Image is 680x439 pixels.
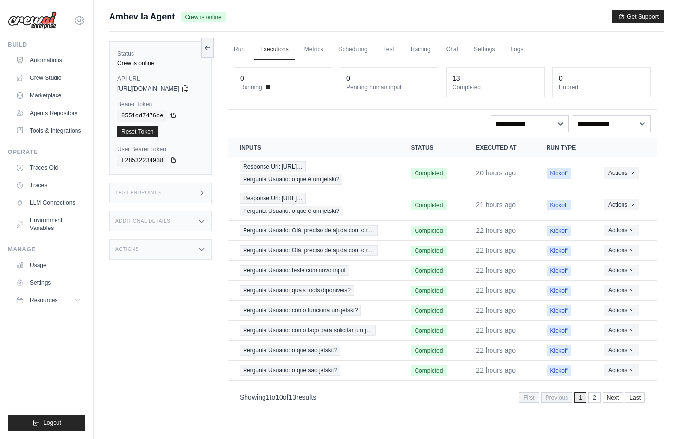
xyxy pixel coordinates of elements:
span: 1 [266,393,270,401]
a: Next [603,392,623,403]
span: Pergunta Usuario: Olá, preciso de ajuda com o r… [240,245,378,256]
a: Run [228,39,250,60]
a: View execution details for Response Url [240,193,387,216]
button: Actions for execution [604,364,639,376]
dt: Pending human input [346,83,432,91]
h3: Additional Details [115,218,170,224]
button: Actions for execution [604,285,639,296]
time: September 30, 2025 at 16:23 GMT-3 [476,227,516,234]
span: Pergunta Usuario: como funciona um jetski? [240,305,361,316]
span: 13 [288,393,296,401]
div: 0 [559,74,563,83]
label: User Bearer Token [117,145,204,153]
span: Kickoff [547,168,572,179]
span: Completed [411,365,447,376]
span: Pergunta Usuario: o que sao jetski:? [240,365,340,376]
a: LLM Connections [12,195,85,210]
span: Ambev Ia Agent [109,10,175,23]
span: Running [240,83,262,91]
th: Executed at [464,138,534,157]
a: Settings [12,275,85,290]
time: September 30, 2025 at 18:06 GMT-3 [476,169,516,177]
a: Traces Old [12,160,85,175]
div: 0 [240,74,244,83]
div: 13 [453,74,460,83]
a: View execution details for Pergunta Usuario [240,245,387,256]
button: Get Support [612,10,664,23]
h3: Actions [115,247,139,252]
button: Actions for execution [604,225,639,236]
a: View execution details for Pergunta Usuario [240,285,387,296]
span: Previous [541,392,573,403]
img: Logo [8,11,57,30]
div: Crew is online [117,59,204,67]
button: Actions for execution [604,199,639,210]
a: Reset Token [117,126,158,137]
a: View execution details for Pergunta Usuario [240,225,387,236]
label: Bearer Token [117,100,204,108]
a: Crew Studio [12,70,85,86]
span: Logout [43,419,61,427]
span: Kickoff [547,286,572,296]
a: Chat [440,39,464,60]
div: Manage [8,246,85,253]
span: Completed [411,325,447,336]
span: Completed [411,345,447,356]
button: Actions for execution [604,167,639,179]
time: September 30, 2025 at 15:57 GMT-3 [476,326,516,334]
a: View execution details for Pergunta Usuario [240,365,387,376]
span: Crew is online [181,12,225,22]
a: Usage [12,257,85,273]
code: 8551cd7476ce [117,110,167,122]
a: Automations [12,53,85,68]
span: Completed [411,168,447,179]
button: Logout [8,415,85,431]
span: Pergunta Usuario: teste com novo input [240,265,349,276]
time: September 30, 2025 at 15:54 GMT-3 [476,346,516,354]
time: September 30, 2025 at 15:59 GMT-3 [476,306,516,314]
span: Pergunta Usuario: Olá, preciso de ajuda com o r… [240,225,378,236]
span: Kickoff [547,226,572,236]
th: Run Type [535,138,593,157]
a: View execution details for Pergunta Usuario [240,325,387,336]
th: Status [399,138,464,157]
a: Scheduling [333,39,373,60]
a: Environment Variables [12,212,85,236]
span: Pergunta Usuario: quais tools diponiveis? [240,285,354,296]
nav: Pagination [519,392,645,403]
span: Completed [411,246,447,256]
time: September 30, 2025 at 16:23 GMT-3 [476,247,516,254]
a: Metrics [299,39,329,60]
div: Operate [8,148,85,156]
span: Resources [30,296,57,304]
a: Training [404,39,436,60]
dt: Completed [453,83,538,91]
time: September 30, 2025 at 15:54 GMT-3 [476,366,516,374]
span: Kickoff [547,200,572,210]
time: September 30, 2025 at 15:59 GMT-3 [476,286,516,294]
button: Actions for execution [604,344,639,356]
p: Showing to of results [240,392,316,402]
a: Tools & Integrations [12,123,85,138]
a: Test [378,39,400,60]
code: f28532234938 [117,155,167,167]
a: View execution details for Response Url [240,161,387,185]
div: Widget de chat [631,392,680,439]
button: Actions for execution [604,324,639,336]
iframe: Chat Widget [631,392,680,439]
span: Pergunta Usuario: o que é um jetski? [240,174,342,185]
button: Resources [12,292,85,308]
span: Pergunta Usuario: o que é um jetski? [240,206,342,216]
span: Completed [411,286,447,296]
time: September 30, 2025 at 16:09 GMT-3 [476,267,516,274]
a: Traces [12,177,85,193]
span: 1 [574,392,586,403]
span: Kickoff [547,345,572,356]
label: Status [117,50,204,57]
div: Build [8,41,85,49]
a: Agents Repository [12,105,85,121]
span: [URL][DOMAIN_NAME] [117,85,179,93]
div: 0 [346,74,350,83]
span: Completed [411,200,447,210]
a: Executions [254,39,295,60]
